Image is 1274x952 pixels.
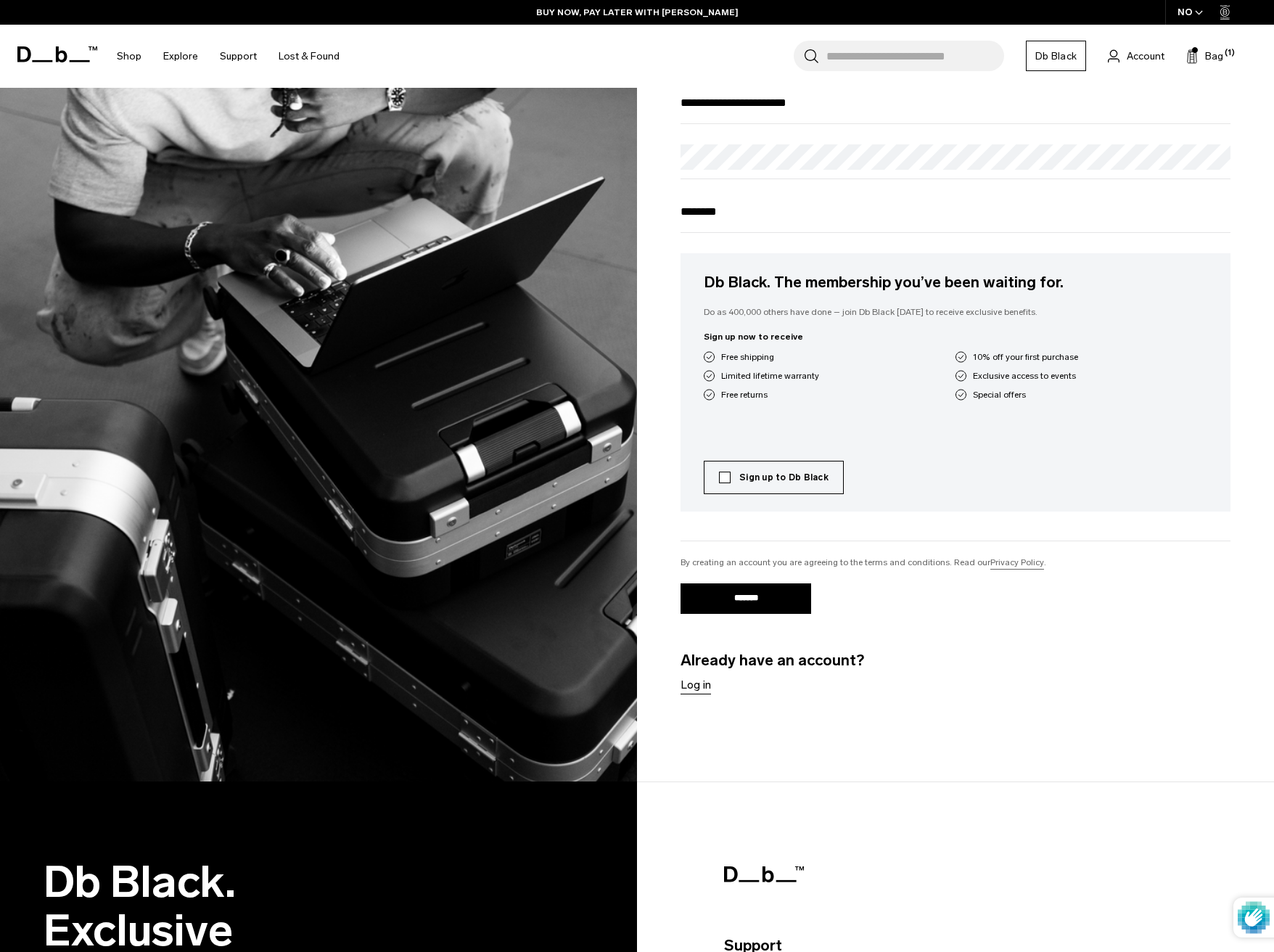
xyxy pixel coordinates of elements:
p: Sign up now to receive [704,330,1207,343]
span: 10% off your first purchase [973,350,1078,364]
a: Lost & Found [279,30,340,82]
a: Explore [163,30,198,82]
button: Bag (1) [1186,47,1223,65]
label: Sign up to Db Black [719,471,829,484]
img: Protected by hCaptcha [1238,898,1270,937]
a: Shop [117,30,141,82]
a: Log in [681,676,711,694]
span: Limited lifetime warranty [721,369,819,382]
a: Account [1108,47,1164,65]
a: Db Black [1026,41,1086,71]
span: Bag [1205,49,1223,64]
a: Privacy Policy [990,556,1044,569]
nav: Main Navigation [106,25,350,88]
span: Free returns [721,388,768,401]
h4: Already have an account? [681,649,1230,694]
span: Exclusive access to events [973,369,1076,382]
h4: Db Black. The membership you’ve been waiting for. [704,271,1207,294]
span: (1) [1225,47,1235,59]
span: Special offers [973,388,1026,401]
a: BUY NOW, PAY LATER WITH [PERSON_NAME] [536,6,739,19]
p: Do as 400,000 others have done – join Db Black [DATE] to receive exclusive benefits. [704,305,1207,319]
a: Support [220,30,257,82]
span: Free shipping [721,350,774,364]
span: Account [1127,49,1164,64]
div: By creating an account you are agreeing to the terms and conditions. Read our . [681,556,1230,569]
